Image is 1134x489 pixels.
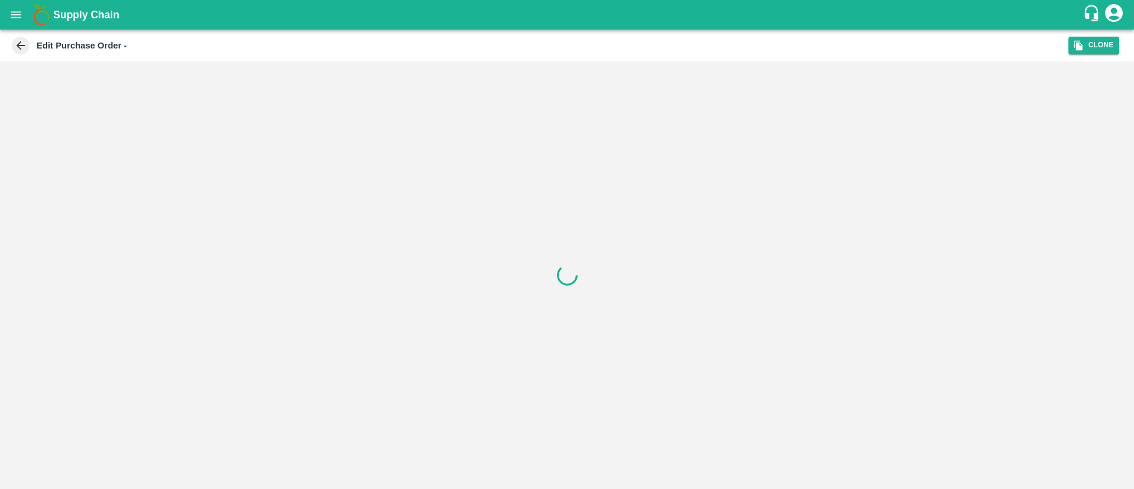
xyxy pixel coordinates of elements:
div: account of current user [1103,2,1125,27]
b: Edit Purchase Order - [37,41,127,50]
button: open drawer [2,1,30,28]
a: Supply Chain [53,7,1083,23]
img: logo [30,3,53,27]
b: Supply Chain [53,9,119,21]
button: Clone [1068,37,1119,54]
div: customer-support [1083,4,1103,25]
